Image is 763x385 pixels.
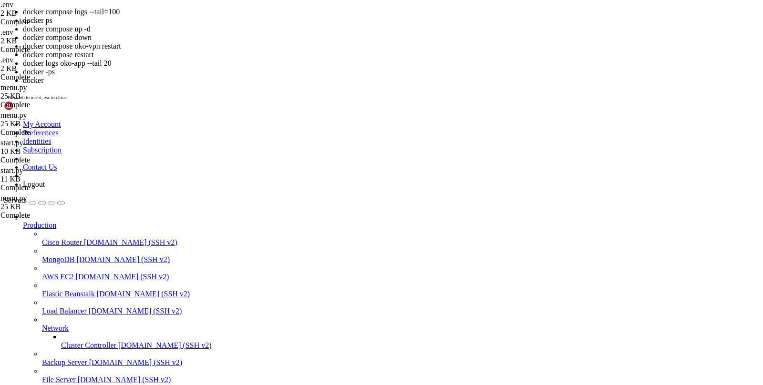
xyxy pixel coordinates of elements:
[0,92,95,101] div: 25 KB
[0,73,95,81] div: Complete
[0,37,95,45] div: 2 KB
[0,147,95,156] div: 10 KB
[0,194,27,202] span: menu.py
[0,120,95,128] div: 25 KB
[0,166,95,183] span: start.py
[0,28,95,45] span: .env
[0,18,95,26] div: Complete
[0,139,23,147] span: start.py
[4,305,639,313] x-row: [detached from 45609.bot1]
[0,128,95,137] div: Complete
[0,0,13,9] span: .env
[0,0,95,18] span: .env
[0,56,13,64] span: .env
[0,194,95,211] span: menu.py
[0,28,13,36] span: .env
[0,83,95,101] span: menu.py
[0,156,95,164] div: Complete
[0,211,95,220] div: Complete
[0,203,95,211] div: 25 KB
[0,111,27,119] span: menu.py
[0,139,95,156] span: start.py
[0,183,95,192] div: Complete
[0,45,95,54] div: Complete
[0,56,95,73] span: .env
[0,175,95,183] div: 11 KB
[72,313,76,321] div: (17, 39)
[0,166,23,174] span: start.py
[0,111,95,128] span: menu.py
[0,9,95,18] div: 2 KB
[0,101,95,109] div: Complete
[4,313,639,321] x-row: root@186436:~# do
[0,64,95,73] div: 2 KB
[0,83,27,91] span: menu.py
